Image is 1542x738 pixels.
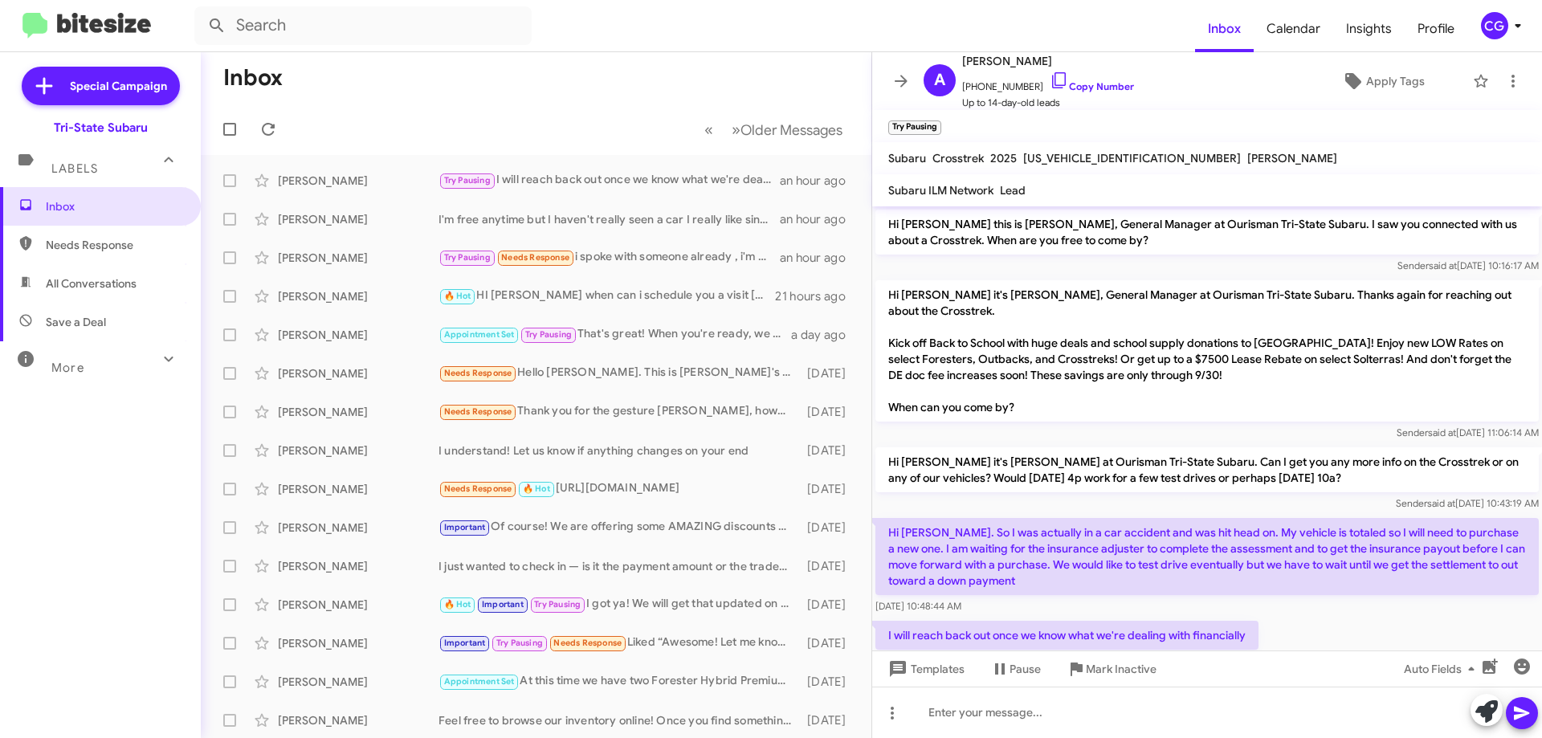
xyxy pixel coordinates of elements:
[278,635,439,651] div: [PERSON_NAME]
[791,327,859,343] div: a day ago
[501,252,569,263] span: Needs Response
[70,78,167,94] span: Special Campaign
[534,599,581,610] span: Try Pausing
[962,95,1134,111] span: Up to 14-day-old leads
[1391,654,1494,683] button: Auto Fields
[1086,654,1156,683] span: Mark Inactive
[278,558,439,574] div: [PERSON_NAME]
[444,406,512,417] span: Needs Response
[439,672,799,691] div: At this time we have two Forester Hybrid Premium here. Did you want to set up a time to stop in a...
[496,638,543,648] span: Try Pausing
[278,327,439,343] div: [PERSON_NAME]
[696,113,852,146] nav: Page navigation example
[962,71,1134,95] span: [PHONE_NUMBER]
[444,522,486,532] span: Important
[1247,151,1337,165] span: [PERSON_NAME]
[799,365,859,381] div: [DATE]
[278,520,439,536] div: [PERSON_NAME]
[740,121,842,139] span: Older Messages
[872,654,977,683] button: Templates
[439,479,799,498] div: [URL][DOMAIN_NAME]
[1366,67,1425,96] span: Apply Tags
[780,250,859,266] div: an hour ago
[444,638,486,648] span: Important
[194,6,532,45] input: Search
[875,280,1539,422] p: Hi [PERSON_NAME] it's [PERSON_NAME], General Manager at Ourisman Tri-State Subaru. Thanks again f...
[875,600,961,612] span: [DATE] 10:48:44 AM
[1429,259,1457,271] span: said at
[1396,497,1539,509] span: Sender [DATE] 10:43:19 AM
[1397,426,1539,438] span: Sender [DATE] 11:06:14 AM
[278,250,439,266] div: [PERSON_NAME]
[1254,6,1333,52] span: Calendar
[1404,654,1481,683] span: Auto Fields
[278,597,439,613] div: [PERSON_NAME]
[223,65,283,91] h1: Inbox
[732,120,740,140] span: »
[444,599,471,610] span: 🔥 Hot
[439,211,780,227] div: I'm free anytime but I haven't really seen a car I really like since the Jetta was sold
[1195,6,1254,52] span: Inbox
[799,674,859,690] div: [DATE]
[932,151,984,165] span: Crosstrek
[51,161,98,176] span: Labels
[1023,151,1241,165] span: [US_VEHICLE_IDENTIFICATION_NUMBER]
[439,402,799,421] div: Thank you for the gesture [PERSON_NAME], however the BRZ driver my grandson Loves the car. So it ...
[962,51,1134,71] span: [PERSON_NAME]
[444,252,491,263] span: Try Pausing
[525,329,572,340] span: Try Pausing
[990,151,1017,165] span: 2025
[934,67,945,93] span: A
[775,288,859,304] div: 21 hours ago
[439,287,775,305] div: HI [PERSON_NAME] when can i schedule you a visit [DATE] through [DATE] 9-7pm [DATE] 9-5pm
[46,275,137,292] span: All Conversations
[888,151,926,165] span: Subaru
[1428,426,1456,438] span: said at
[695,113,723,146] button: Previous
[799,520,859,536] div: [DATE]
[46,198,182,214] span: Inbox
[54,120,148,136] div: Tri-State Subaru
[780,173,859,189] div: an hour ago
[46,314,106,330] span: Save a Deal
[1481,12,1508,39] div: CG
[1405,6,1467,52] a: Profile
[482,599,524,610] span: Important
[439,325,791,344] div: That's great! When you're ready, we can set up an appointment to explore your options. Let me kno...
[444,291,471,301] span: 🔥 Hot
[875,447,1539,492] p: Hi [PERSON_NAME] it's [PERSON_NAME] at Ourisman Tri-State Subaru. Can I get you any more info on ...
[46,237,182,253] span: Needs Response
[1050,80,1134,92] a: Copy Number
[278,674,439,690] div: [PERSON_NAME]
[278,404,439,420] div: [PERSON_NAME]
[722,113,852,146] button: Next
[278,211,439,227] div: [PERSON_NAME]
[439,364,799,382] div: Hello [PERSON_NAME]. This is [PERSON_NAME]'s wife's email. So I am going to give you his email: [...
[799,597,859,613] div: [DATE]
[799,481,859,497] div: [DATE]
[888,120,941,135] small: Try Pausing
[439,634,799,652] div: Liked “Awesome! Let me know if the meantime if you have any questions that I can help with!”
[439,171,780,190] div: I will reach back out once we know what we're dealing with financially
[888,183,993,198] span: Subaru ILM Network
[875,621,1258,650] p: I will reach back out once we know what we're dealing with financially
[1333,6,1405,52] a: Insights
[799,712,859,728] div: [DATE]
[439,558,799,574] div: I just wanted to check in — is it the payment amount or the trade-in value that’s been holding th...
[1300,67,1465,96] button: Apply Tags
[439,712,799,728] div: Feel free to browse our inventory online! Once you find something you like, let’s set up an appoi...
[51,361,84,375] span: More
[1000,183,1026,198] span: Lead
[704,120,713,140] span: «
[278,712,439,728] div: [PERSON_NAME]
[780,211,859,227] div: an hour ago
[278,442,439,459] div: [PERSON_NAME]
[22,67,180,105] a: Special Campaign
[799,635,859,651] div: [DATE]
[875,210,1539,255] p: Hi [PERSON_NAME] this is [PERSON_NAME], General Manager at Ourisman Tri-State Subaru. I saw you c...
[1467,12,1524,39] button: CG
[444,676,515,687] span: Appointment Set
[1054,654,1169,683] button: Mark Inactive
[523,483,550,494] span: 🔥 Hot
[799,404,859,420] div: [DATE]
